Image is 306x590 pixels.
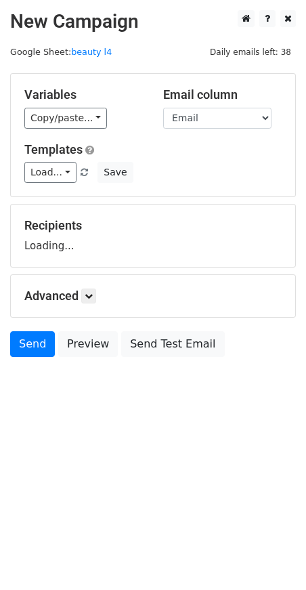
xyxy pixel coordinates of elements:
span: Daily emails left: 38 [205,45,296,60]
a: Daily emails left: 38 [205,47,296,57]
a: Templates [24,142,83,156]
a: Send Test Email [121,331,224,357]
small: Google Sheet: [10,47,112,57]
h5: Advanced [24,289,282,303]
h5: Variables [24,87,143,102]
a: Load... [24,162,76,183]
div: Loading... [24,218,282,253]
h5: Recipients [24,218,282,233]
h5: Email column [163,87,282,102]
a: Copy/paste... [24,108,107,129]
a: Send [10,331,55,357]
h2: New Campaign [10,10,296,33]
button: Save [97,162,133,183]
a: beauty l4 [71,47,112,57]
a: Preview [58,331,118,357]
